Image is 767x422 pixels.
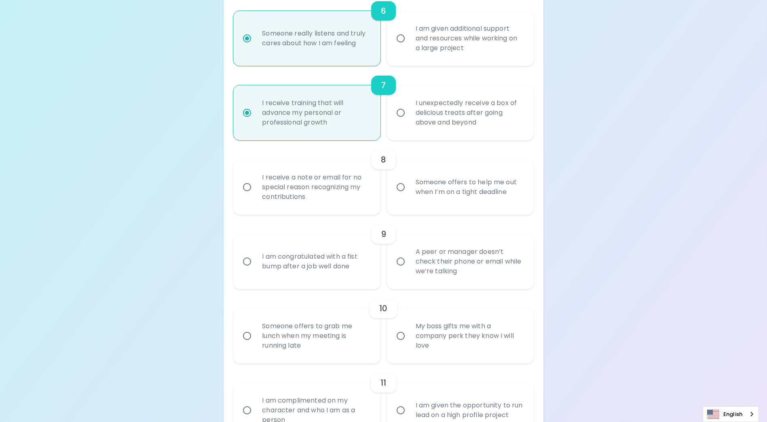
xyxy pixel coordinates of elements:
[381,4,386,17] h6: 6
[409,168,529,207] div: Someone offers to help me out when I’m on a tight deadline
[379,302,387,315] h6: 10
[380,376,386,389] h6: 11
[409,14,529,63] div: I am given additional support and resources while working on a large project
[381,79,386,92] h6: 7
[256,312,376,360] div: Someone offers to grab me lunch when my meeting is running late
[409,237,529,286] div: A peer or manager doesn’t check their phone or email while we’re talking
[256,19,376,58] div: Someone really listens and truly cares about how I am feeling
[233,289,533,363] div: choice-group-check
[409,89,529,137] div: I unexpectedly receive a box of delicious treats after going above and beyond
[703,406,759,422] aside: Language selected: English
[233,66,533,140] div: choice-group-check
[703,407,759,422] a: English
[256,163,376,211] div: I receive a note or email for no special reason recognizing my contributions
[233,140,533,215] div: choice-group-check
[256,89,376,137] div: I receive training that will advance my personal or professional growth
[381,153,386,166] h6: 8
[256,242,376,281] div: I am congratulated with a fist bump after a job well done
[233,215,533,289] div: choice-group-check
[703,406,759,422] div: Language
[381,228,386,241] h6: 9
[409,312,529,360] div: My boss gifts me with a company perk they know I will love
